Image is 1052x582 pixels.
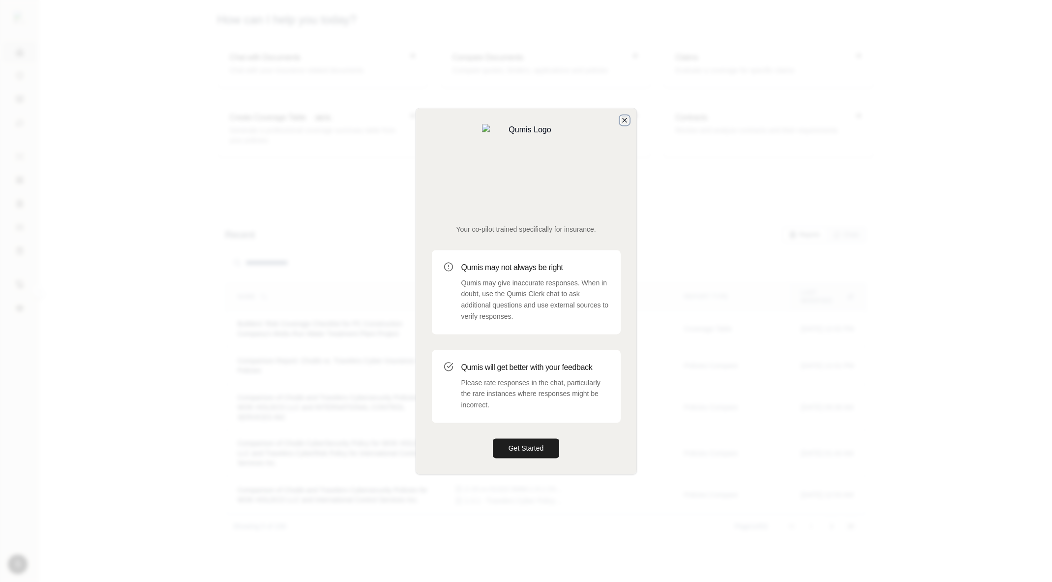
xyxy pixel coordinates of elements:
h3: Qumis will get better with your feedback [461,362,609,373]
h3: Qumis may not always be right [461,262,609,274]
p: Qumis may give inaccurate responses. When in doubt, use the Qumis Clerk chat to ask additional qu... [461,277,609,322]
img: Qumis Logo [482,124,571,213]
p: Your co-pilot trained specifically for insurance. [432,224,621,234]
button: Get Started [493,438,560,458]
p: Please rate responses in the chat, particularly the rare instances where responses might be incor... [461,377,609,411]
